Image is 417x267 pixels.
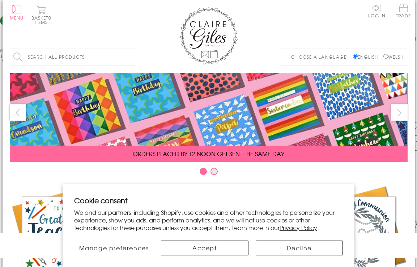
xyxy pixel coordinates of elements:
[383,54,388,59] input: Welsh
[31,6,51,24] button: Basket0 items
[74,209,343,231] p: We and our partners, including Shopify, use cookies and other technologies to personalize your ex...
[291,54,352,60] p: Choose a language:
[210,168,218,175] button: Carousel Page 2
[200,168,207,175] button: Carousel Page 1 (Current Slide)
[161,241,248,255] button: Accept
[180,7,238,64] img: Claire Giles Greetings Cards
[10,14,24,21] span: Menu
[280,223,317,232] a: Privacy Policy
[396,4,411,19] a: Trade
[10,104,26,121] button: prev
[396,4,411,18] span: Trade
[391,104,408,121] button: next
[74,241,154,255] button: Manage preferences
[353,54,382,60] label: English
[383,54,404,60] label: Welsh
[74,195,343,205] h2: Cookie consent
[129,49,136,65] input: Search
[353,54,358,59] input: English
[35,14,51,25] span: 0 items
[79,243,149,252] span: Manage preferences
[256,241,343,255] button: Decline
[10,49,136,65] input: Search all products
[368,4,386,18] a: Log In
[133,149,284,158] span: ORDERS PLACED BY 12 NOON GET SENT THE SAME DAY
[10,5,24,20] button: Menu
[10,167,408,179] div: Carousel Pagination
